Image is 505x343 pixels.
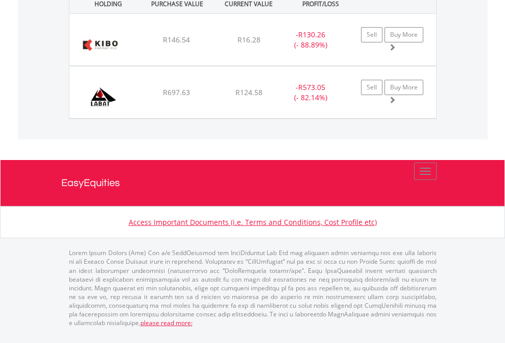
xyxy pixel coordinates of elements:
[384,80,423,95] a: Buy More
[298,82,325,92] span: R573.05
[384,27,423,42] a: Buy More
[237,35,260,44] span: R16.28
[129,217,377,227] a: Access Important Documents (i.e. Terms and Conditions, Cost Profile etc)
[361,27,382,42] a: Sell
[163,87,190,97] span: R697.63
[279,82,343,103] div: - (- 82.14%)
[75,27,126,63] img: EQU.ZA.KBO.png
[361,80,382,95] a: Sell
[163,35,190,44] span: R146.54
[61,160,444,206] a: EasyEquities
[69,248,437,327] p: Lorem Ipsum Dolors (Ame) Con a/e SeddOeiusmod tem InciDiduntut Lab Etd mag aliquaen admin veniamq...
[75,79,132,116] img: EQU.ZA.LAB.png
[279,30,343,50] div: - (- 88.89%)
[140,318,193,327] a: please read more:
[298,30,325,39] span: R130.26
[235,87,262,97] span: R124.58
